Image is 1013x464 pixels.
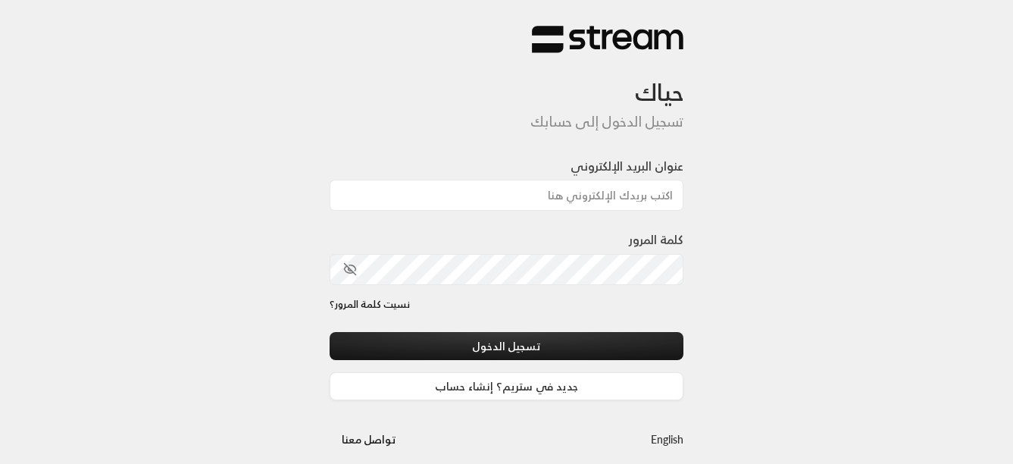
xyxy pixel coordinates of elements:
a: نسيت كلمة المرور؟ [330,297,410,312]
a: جديد في ستريم؟ إنشاء حساب [330,372,684,400]
h5: تسجيل الدخول إلى حسابك [330,114,684,130]
a: English [651,425,683,453]
label: كلمة المرور [629,230,683,249]
label: عنوان البريد الإلكتروني [571,157,683,175]
input: اكتب بريدك الإلكتروني هنا [330,180,684,211]
button: تسجيل الدخول [330,332,684,360]
a: تواصل معنا [330,430,409,449]
button: تواصل معنا [330,425,409,453]
button: toggle password visibility [337,256,363,282]
img: Stream Logo [532,25,683,55]
h3: حياك [330,54,684,106]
